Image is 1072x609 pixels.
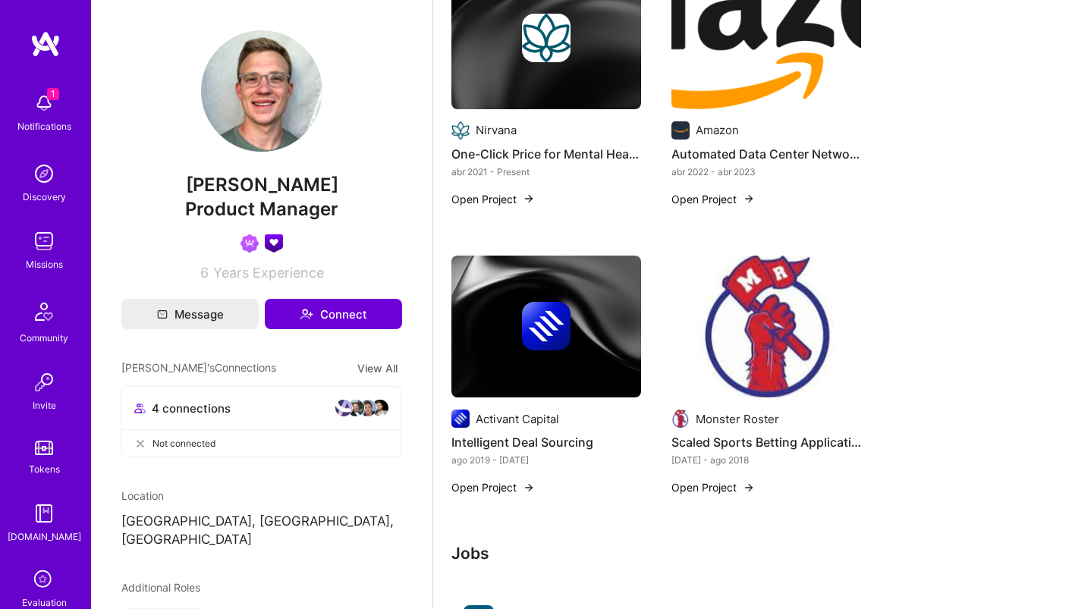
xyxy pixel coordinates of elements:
i: icon Mail [157,309,168,319]
img: Community [26,294,62,330]
button: Message [121,299,259,329]
button: Open Project [451,479,535,495]
button: 4 connectionsavataravataravataravatarNot connected [121,386,402,457]
img: Company logo [671,410,690,428]
div: Location [121,488,402,504]
img: Company logo [522,302,571,350]
img: avatar [335,399,353,417]
h3: Jobs [451,544,1023,563]
i: icon Collaborator [134,403,146,414]
img: guide book [29,498,59,529]
div: Community [20,330,68,346]
h4: Intelligent Deal Sourcing [451,432,641,452]
img: Been on Mission [240,234,259,253]
img: Company logo [522,14,571,62]
button: Connect [265,299,402,329]
div: Notifications [17,118,71,134]
img: arrow-right [743,482,755,494]
span: Not connected [152,435,215,451]
div: [DOMAIN_NAME] [8,529,81,545]
img: Invite [29,367,59,397]
h4: One-Click Price for Mental Healthcare [451,144,641,164]
button: Open Project [671,191,755,207]
img: teamwork [29,226,59,256]
img: Company logo [451,121,470,140]
img: Company logo [451,410,470,428]
span: 1 [47,88,59,100]
img: cover [451,256,641,398]
button: Open Project [451,191,535,207]
div: Nirvana [476,122,517,138]
span: Additional Roles [121,581,200,594]
div: Activant Capital [476,411,559,427]
div: Invite [33,397,56,413]
p: [GEOGRAPHIC_DATA], [GEOGRAPHIC_DATA], [GEOGRAPHIC_DATA] [121,513,402,549]
img: avatar [347,399,365,417]
i: icon Connect [300,307,313,321]
img: User Avatar [201,30,322,152]
img: Company logo [671,121,690,140]
div: [DATE] - ago 2018 [671,452,861,468]
div: Missions [26,256,63,272]
span: 6 [200,265,209,281]
div: Amazon [696,122,739,138]
img: arrow-right [523,193,535,205]
div: Monster Roster [696,411,779,427]
span: Product Manager [185,198,338,220]
img: discovery [29,159,59,189]
img: Scaled Sports Betting Application [671,256,861,398]
span: [PERSON_NAME]'s Connections [121,359,276,377]
img: avatar [359,399,377,417]
div: ago 2019 - [DATE] [451,452,641,468]
span: [PERSON_NAME] [121,174,402,196]
img: bell [29,88,59,118]
img: avatar [371,399,389,417]
button: Open Project [671,479,755,495]
span: Years Experience [213,265,324,281]
i: icon SelectionTeam [30,566,58,595]
img: Healthtech guild [265,234,283,253]
div: abr 2021 - Present [451,164,641,180]
div: Tokens [29,461,60,477]
i: icon CloseGray [134,438,146,450]
h4: Automated Data Center Networking Delivery [671,144,861,164]
h4: Scaled Sports Betting Application [671,432,861,452]
img: logo [30,30,61,58]
img: arrow-right [743,193,755,205]
button: View All [353,359,402,377]
div: abr 2022 - abr 2023 [671,164,861,180]
img: arrow-right [523,482,535,494]
span: 4 connections [152,400,231,416]
img: tokens [35,441,53,455]
div: Discovery [23,189,66,205]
